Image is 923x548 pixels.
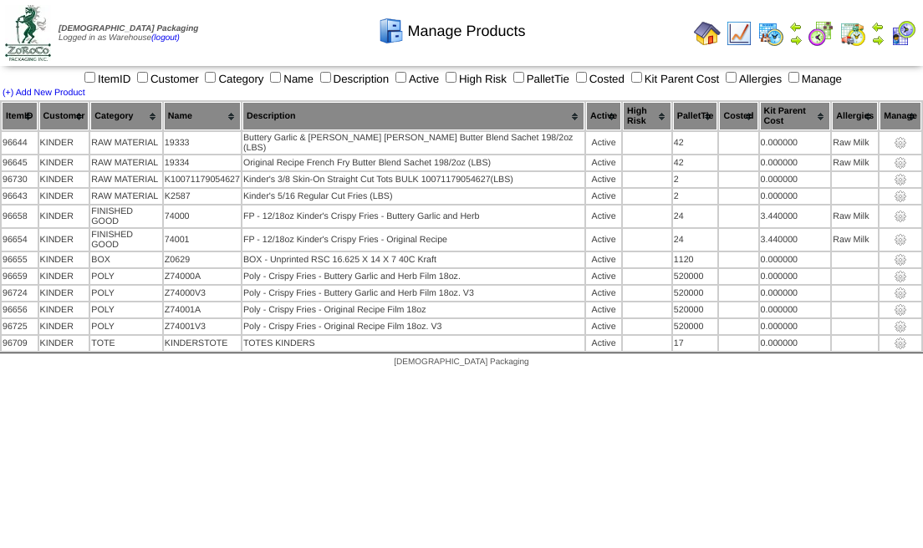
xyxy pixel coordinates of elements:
td: 42 [673,155,718,170]
td: RAW MATERIAL [90,189,162,204]
input: Category [205,72,216,83]
td: RAW MATERIAL [90,172,162,187]
td: KINDER [39,229,89,251]
input: High Risk [446,72,456,83]
label: Description [317,73,390,85]
td: Raw Milk [832,155,878,170]
td: 96645 [2,155,38,170]
label: Category [201,73,263,85]
div: Active [587,288,620,298]
td: 0.000000 [760,189,831,204]
td: 19333 [164,132,241,154]
td: KINDER [39,319,89,334]
td: Z74000A [164,269,241,284]
input: Allergies [726,72,737,83]
label: Kit Parent Cost [628,73,720,85]
td: 520000 [673,319,718,334]
td: TOTES KINDERS [242,336,584,351]
td: 96730 [2,172,38,187]
img: line_graph.gif [726,20,752,47]
img: settings.gif [894,233,907,246]
img: calendarprod.gif [757,20,784,47]
div: Active [587,338,620,348]
span: Logged in as Warehouse [59,24,198,43]
td: 42 [673,132,718,154]
div: Active [587,322,620,332]
td: BOX [90,252,162,267]
td: 96655 [2,252,38,267]
td: POLY [90,286,162,301]
img: settings.gif [894,287,907,300]
td: 0.000000 [760,132,831,154]
td: POLY [90,319,162,334]
td: K10071179054627 [164,172,241,187]
div: Active [587,158,620,168]
td: Original Recipe French Fry Butter Blend Sachet 198/2oz (LBS) [242,155,584,170]
td: Poly - Crispy Fries - Original Recipe Film 18oz [242,302,584,317]
img: settings.gif [894,270,907,283]
td: 96725 [2,319,38,334]
td: 0.000000 [760,155,831,170]
img: calendarcustomer.gif [890,20,916,47]
td: 0.000000 [760,286,831,301]
label: High Risk [442,73,507,85]
td: 520000 [673,286,718,301]
td: RAW MATERIAL [90,132,162,154]
input: Description [320,72,331,83]
td: FP - 12/18oz Kinder's Crispy Fries - Original Recipe [242,229,584,251]
td: KINDER [39,269,89,284]
td: KINDER [39,155,89,170]
img: settings.gif [894,303,907,317]
td: 96659 [2,269,38,284]
td: 0.000000 [760,252,831,267]
td: 96643 [2,189,38,204]
td: KINDERSTOTE [164,336,241,351]
label: Manage [785,73,842,85]
td: Raw Milk [832,205,878,227]
img: arrowleft.gif [871,20,885,33]
td: 74001 [164,229,241,251]
td: 96644 [2,132,38,154]
td: 3.440000 [760,229,831,251]
td: Kinder's 5/16 Regular Cut Fries (LBS) [242,189,584,204]
label: Allergies [722,73,782,85]
td: 0.000000 [760,336,831,351]
td: Buttery Garlic & [PERSON_NAME] [PERSON_NAME] Butter Blend Sachet 198/2oz (LBS) [242,132,584,154]
label: ItemID [81,73,130,85]
td: POLY [90,302,162,317]
img: settings.gif [894,210,907,223]
img: settings.gif [894,156,907,170]
td: 0.000000 [760,269,831,284]
td: 520000 [673,269,718,284]
td: 19334 [164,155,241,170]
td: 3.440000 [760,205,831,227]
td: Z74000V3 [164,286,241,301]
input: Manage [788,72,799,83]
div: Active [587,305,620,315]
td: Raw Milk [832,229,878,251]
label: PalletTie [510,73,569,85]
td: KINDER [39,189,89,204]
img: settings.gif [894,253,907,266]
th: Costed [719,102,757,130]
th: Category [90,102,162,130]
td: 96658 [2,205,38,227]
td: Poly - Crispy Fries - Buttery Garlic and Herb Film 18oz. [242,269,584,284]
td: FINISHED GOOD [90,205,162,227]
td: 96656 [2,302,38,317]
td: Poly - Crispy Fries - Original Recipe Film 18oz. V3 [242,319,584,334]
td: KINDER [39,336,89,351]
div: Active [587,271,620,282]
td: Raw Milk [832,132,878,154]
span: Manage Products [407,23,525,40]
td: FINISHED GOOD [90,229,162,251]
td: POLY [90,269,162,284]
td: Poly - Crispy Fries - Buttery Garlic and Herb Film 18oz. V3 [242,286,584,301]
td: KINDER [39,252,89,267]
td: Kinder's 3/8 Skin-On Straight Cut Tots BULK 10071179054627(LBS) [242,172,584,187]
td: KINDER [39,172,89,187]
img: zoroco-logo-small.webp [5,5,51,61]
td: 2 [673,172,718,187]
td: 96654 [2,229,38,251]
input: Costed [576,72,587,83]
